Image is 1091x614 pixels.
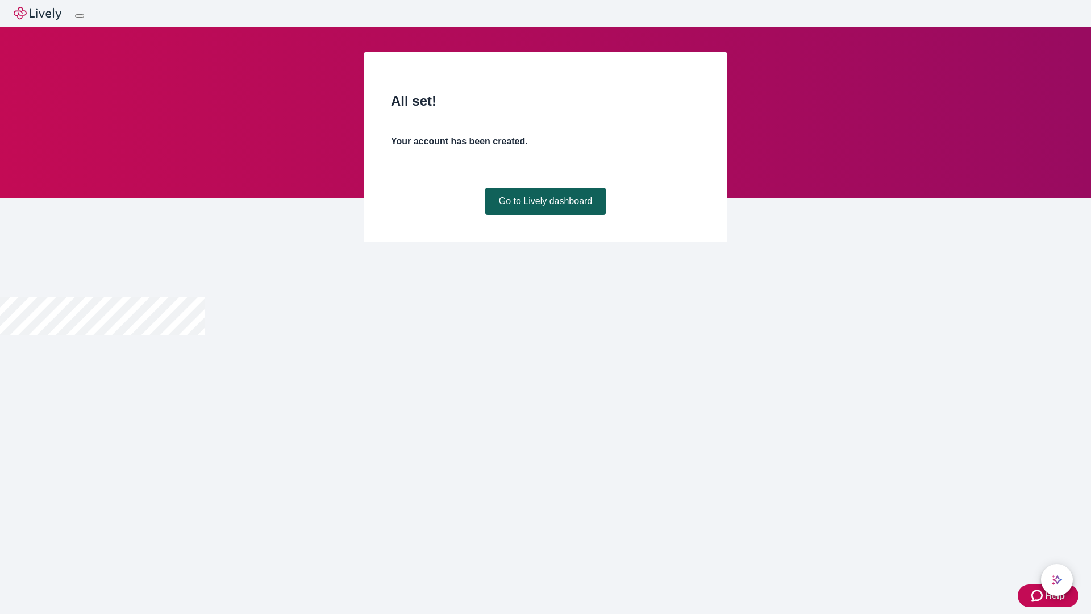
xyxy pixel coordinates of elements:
button: Zendesk support iconHelp [1018,584,1078,607]
h2: All set! [391,91,700,111]
a: Go to Lively dashboard [485,188,606,215]
svg: Zendesk support icon [1031,589,1045,603]
svg: Lively AI Assistant [1051,574,1063,586]
h4: Your account has been created. [391,135,700,148]
img: Lively [14,7,61,20]
button: chat [1041,564,1073,596]
span: Help [1045,589,1065,603]
button: Log out [75,14,84,18]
